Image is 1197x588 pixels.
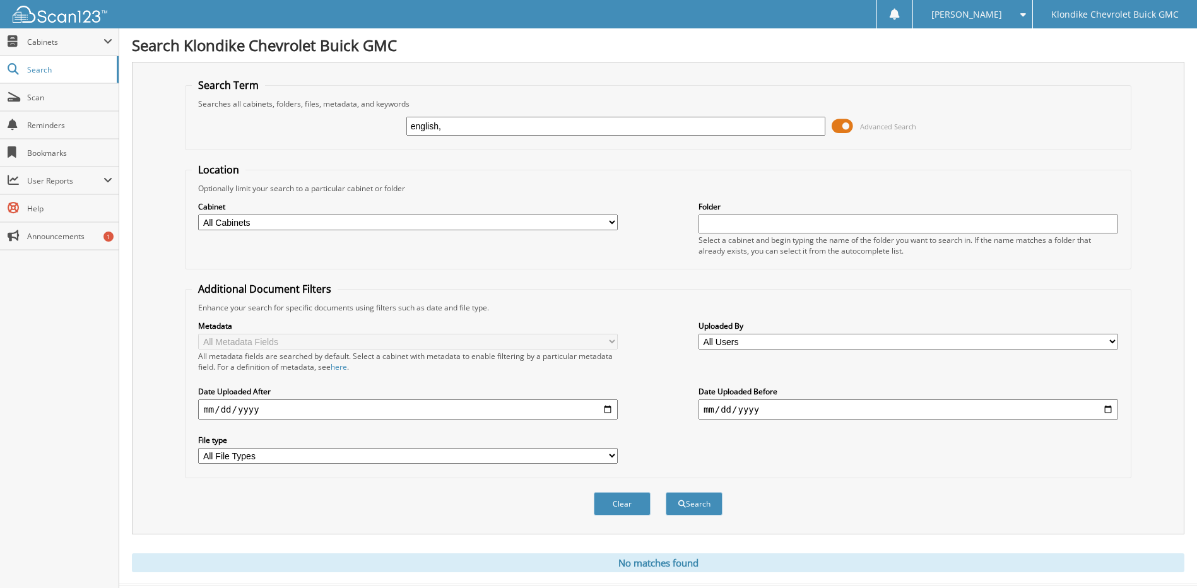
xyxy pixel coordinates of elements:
[198,435,618,445] label: File type
[198,399,618,420] input: start
[192,78,265,92] legend: Search Term
[192,98,1124,109] div: Searches all cabinets, folders, files, metadata, and keywords
[13,6,107,23] img: scan123-logo-white.svg
[1051,11,1179,18] span: Klondike Chevrolet Buick GMC
[931,11,1002,18] span: [PERSON_NAME]
[132,553,1184,572] div: No matches found
[699,386,1118,397] label: Date Uploaded Before
[103,232,114,242] div: 1
[699,201,1118,212] label: Folder
[860,122,916,131] span: Advanced Search
[132,35,1184,56] h1: Search Klondike Chevrolet Buick GMC
[699,235,1118,256] div: Select a cabinet and begin typing the name of the folder you want to search in. If the name match...
[198,386,618,397] label: Date Uploaded After
[192,282,338,296] legend: Additional Document Filters
[27,203,112,214] span: Help
[27,64,110,75] span: Search
[198,201,618,212] label: Cabinet
[27,120,112,131] span: Reminders
[192,183,1124,194] div: Optionally limit your search to a particular cabinet or folder
[198,320,618,331] label: Metadata
[699,399,1118,420] input: end
[27,37,103,47] span: Cabinets
[192,302,1124,313] div: Enhance your search for specific documents using filters such as date and file type.
[192,163,245,177] legend: Location
[198,351,618,372] div: All metadata fields are searched by default. Select a cabinet with metadata to enable filtering b...
[666,492,722,515] button: Search
[27,231,112,242] span: Announcements
[331,362,347,372] a: here
[594,492,651,515] button: Clear
[27,175,103,186] span: User Reports
[27,148,112,158] span: Bookmarks
[699,320,1118,331] label: Uploaded By
[27,92,112,103] span: Scan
